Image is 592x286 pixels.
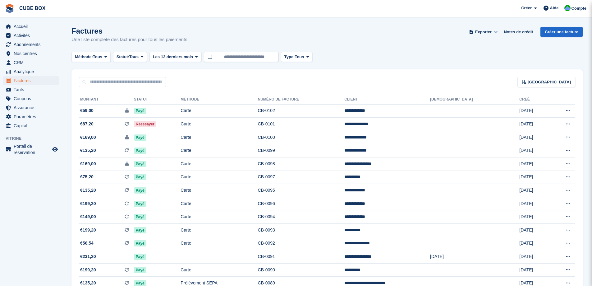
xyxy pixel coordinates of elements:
[528,79,571,85] span: [GEOGRAPHIC_DATA]
[564,5,571,11] img: Cube Box
[80,147,96,154] span: €135,20
[134,254,146,260] span: Payé
[258,131,345,144] td: CB-0100
[519,157,548,171] td: [DATE]
[258,157,345,171] td: CB-0098
[521,5,532,11] span: Créer
[134,267,146,273] span: Payé
[14,31,51,40] span: Activités
[519,197,548,210] td: [DATE]
[3,58,59,67] a: menu
[134,227,146,233] span: Payé
[181,171,258,184] td: Carte
[14,103,51,112] span: Assurance
[258,237,345,250] td: CB-0092
[80,200,96,207] span: €199,20
[3,40,59,49] a: menu
[134,240,146,246] span: Payé
[80,107,94,114] span: €59,00
[519,118,548,131] td: [DATE]
[3,22,59,31] a: menu
[468,27,499,37] button: Exporter
[3,49,59,58] a: menu
[519,184,548,197] td: [DATE]
[80,134,96,141] span: €169,00
[258,144,345,157] td: CB-0099
[3,112,59,121] a: menu
[181,263,258,277] td: Carte
[430,250,519,264] td: [DATE]
[258,118,345,131] td: CB-0101
[75,54,93,60] span: Méthode:
[281,52,313,62] button: Type: Tous
[181,144,258,157] td: Carte
[519,250,548,264] td: [DATE]
[80,267,96,273] span: €199,20
[258,224,345,237] td: CB-0093
[80,213,96,220] span: €149,00
[80,240,94,246] span: €56,54
[519,237,548,250] td: [DATE]
[134,187,146,194] span: Payé
[3,67,59,76] a: menu
[295,54,304,60] span: Tous
[80,161,96,167] span: €169,00
[181,237,258,250] td: Carte
[3,31,59,40] a: menu
[181,197,258,210] td: Carte
[540,27,583,37] a: Créer une facture
[14,49,51,58] span: Nos centres
[134,201,146,207] span: Payé
[14,94,51,103] span: Coupons
[430,95,519,105] th: [DEMOGRAPHIC_DATA]
[3,103,59,112] a: menu
[80,121,94,127] span: €87,20
[3,143,59,156] a: menu
[344,95,430,105] th: Client
[14,22,51,31] span: Accueil
[93,54,102,60] span: Tous
[14,76,51,85] span: Factures
[14,58,51,67] span: CRM
[181,95,258,105] th: Méthode
[284,54,295,60] span: Type:
[79,95,134,105] th: Montant
[129,54,139,60] span: Tous
[149,52,201,62] button: Les 12 derniers mois
[3,76,59,85] a: menu
[181,224,258,237] td: Carte
[519,210,548,224] td: [DATE]
[501,27,535,37] a: Notes de crédit
[134,174,146,180] span: Payé
[181,131,258,144] td: Carte
[14,143,51,156] span: Portail de réservation
[134,148,146,154] span: Payé
[3,121,59,130] a: menu
[6,135,62,142] span: Vitrine
[14,40,51,49] span: Abonnements
[550,5,558,11] span: Aide
[258,210,345,224] td: CB-0094
[571,5,586,12] span: Compte
[80,253,96,260] span: €231,20
[258,250,345,264] td: CB-0091
[181,118,258,131] td: Carte
[71,52,111,62] button: Méthode: Tous
[153,54,193,60] span: Les 12 derniers mois
[14,112,51,121] span: Paramètres
[181,157,258,171] td: Carte
[3,85,59,94] a: menu
[14,67,51,76] span: Analytique
[113,52,147,62] button: Statut: Tous
[519,104,548,118] td: [DATE]
[51,146,59,153] a: Boutique d'aperçu
[134,108,146,114] span: Payé
[519,224,548,237] td: [DATE]
[181,210,258,224] td: Carte
[80,174,94,180] span: €75,20
[258,184,345,197] td: CB-0095
[117,54,129,60] span: Statut:
[134,161,146,167] span: Payé
[134,214,146,220] span: Payé
[5,4,14,13] img: stora-icon-8386f47178a22dfd0bd8f6a31ec36ba5ce8667c1dd55bd0f319d3a0aa187defe.svg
